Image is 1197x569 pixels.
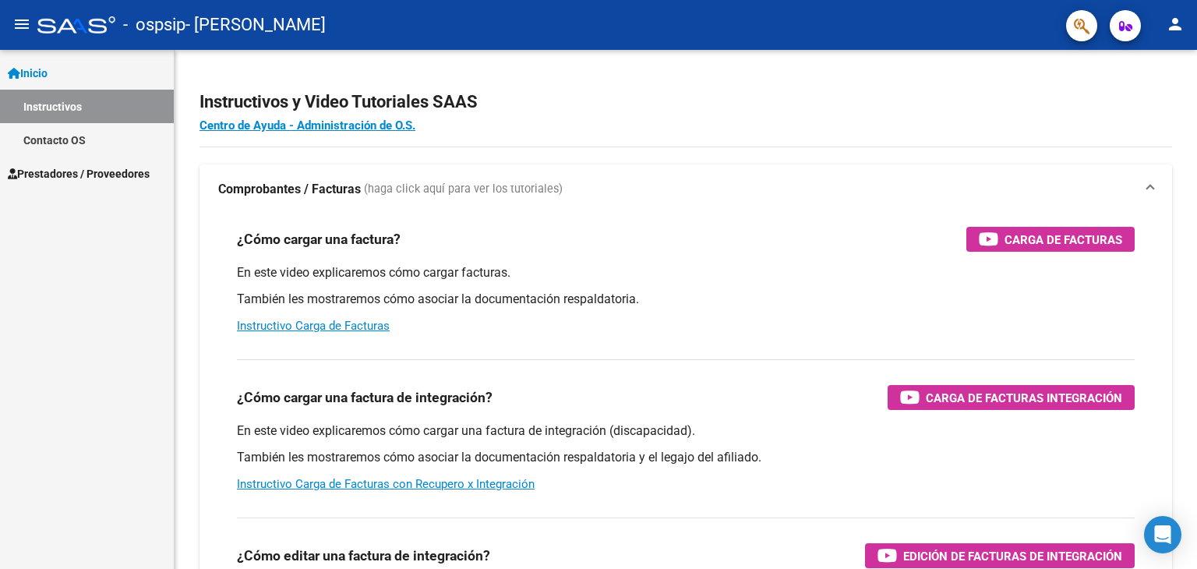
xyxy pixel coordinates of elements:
[199,87,1172,117] h2: Instructivos y Video Tutoriales SAAS
[8,65,48,82] span: Inicio
[237,319,390,333] a: Instructivo Carga de Facturas
[123,8,185,42] span: - ospsip
[237,264,1135,281] p: En este video explicaremos cómo cargar facturas.
[237,291,1135,308] p: También les mostraremos cómo asociar la documentación respaldatoria.
[12,15,31,34] mat-icon: menu
[926,388,1122,408] span: Carga de Facturas Integración
[1166,15,1185,34] mat-icon: person
[903,546,1122,566] span: Edición de Facturas de integración
[865,543,1135,568] button: Edición de Facturas de integración
[237,477,535,491] a: Instructivo Carga de Facturas con Recupero x Integración
[237,422,1135,440] p: En este video explicaremos cómo cargar una factura de integración (discapacidad).
[364,181,563,198] span: (haga click aquí para ver los tutoriales)
[8,165,150,182] span: Prestadores / Proveedores
[237,545,490,567] h3: ¿Cómo editar una factura de integración?
[237,228,401,250] h3: ¿Cómo cargar una factura?
[199,118,415,133] a: Centro de Ayuda - Administración de O.S.
[237,387,493,408] h3: ¿Cómo cargar una factura de integración?
[1005,230,1122,249] span: Carga de Facturas
[218,181,361,198] strong: Comprobantes / Facturas
[1144,516,1181,553] div: Open Intercom Messenger
[888,385,1135,410] button: Carga de Facturas Integración
[966,227,1135,252] button: Carga de Facturas
[185,8,326,42] span: - [PERSON_NAME]
[237,449,1135,466] p: También les mostraremos cómo asociar la documentación respaldatoria y el legajo del afiliado.
[199,164,1172,214] mat-expansion-panel-header: Comprobantes / Facturas (haga click aquí para ver los tutoriales)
